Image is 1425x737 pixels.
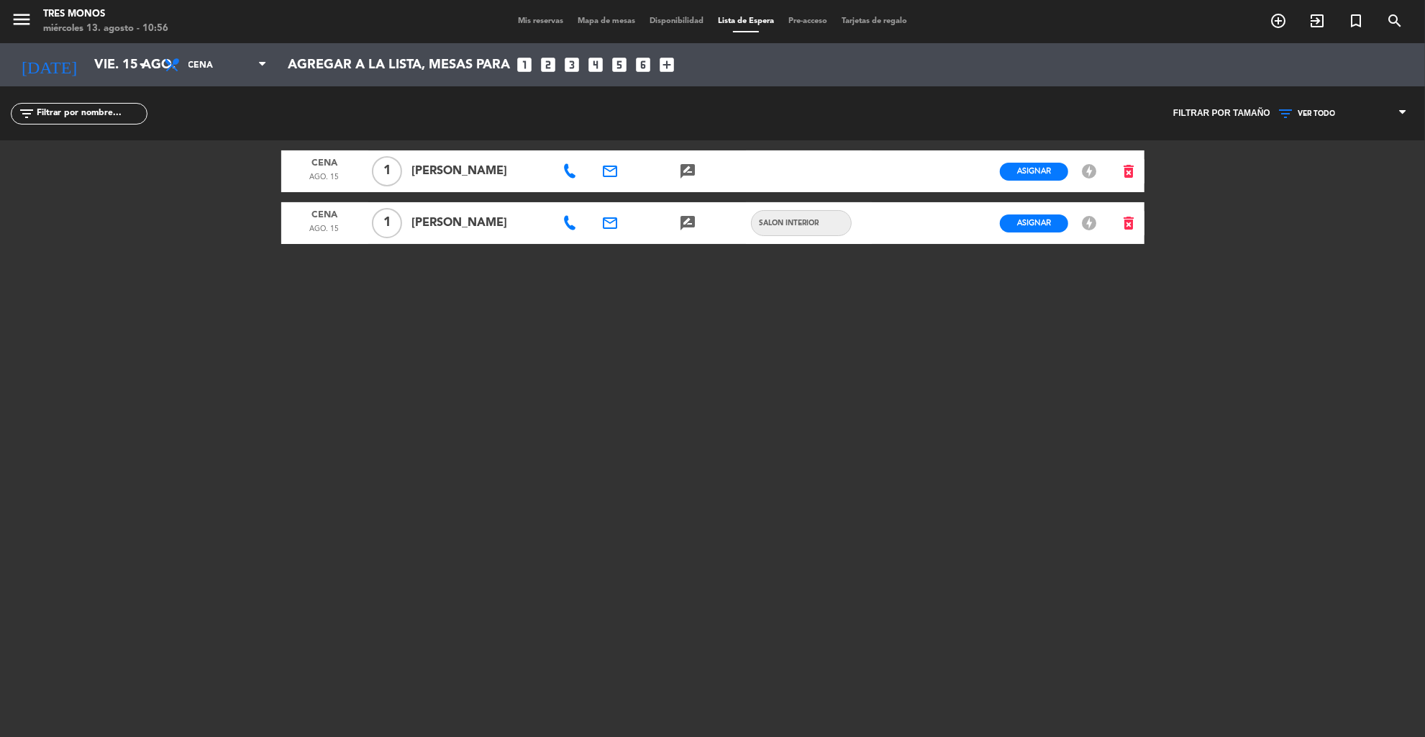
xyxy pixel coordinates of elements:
[286,171,363,190] span: ago. 15
[35,106,147,122] input: Filtrar por nombre...
[1121,214,1138,232] i: delete_forever
[134,56,151,73] i: arrow_drop_down
[286,223,363,242] span: ago. 15
[372,156,402,186] span: 1
[11,9,32,30] i: menu
[1173,107,1270,121] span: Filtrar por tamaño
[18,105,35,122] i: filter_list
[1114,211,1144,236] button: delete_forever
[1017,166,1051,176] span: Asignar
[11,9,32,35] button: menu
[563,55,581,74] i: looks_3
[1017,217,1051,228] span: Asignar
[1114,159,1144,184] button: delete_forever
[1000,214,1068,232] button: Asignar
[511,17,570,25] span: Mis reservas
[1076,162,1102,181] button: offline_bolt
[515,55,534,74] i: looks_one
[43,22,168,36] div: miércoles 13. agosto - 10:56
[781,17,834,25] span: Pre-acceso
[1386,12,1403,30] i: search
[679,163,696,180] i: rate_review
[372,208,402,238] span: 1
[1347,12,1365,30] i: turned_in_not
[1076,214,1102,232] button: offline_bolt
[188,52,257,79] span: Cena
[43,7,168,22] div: Tres Monos
[1080,163,1098,180] i: offline_bolt
[539,55,557,74] i: looks_two
[286,153,363,172] span: Cena
[834,17,914,25] span: Tarjetas de regalo
[288,58,510,73] span: Agregar a la lista, mesas para
[411,214,546,232] span: [PERSON_NAME]
[601,214,619,232] i: email
[1000,163,1068,181] button: Asignar
[657,55,676,74] i: add_box
[570,17,642,25] span: Mapa de mesas
[1308,12,1326,30] i: exit_to_app
[711,17,781,25] span: Lista de Espera
[610,55,629,74] i: looks_5
[11,49,87,81] i: [DATE]
[586,55,605,74] i: looks_4
[601,163,619,180] i: email
[286,205,363,224] span: Cena
[752,217,826,229] span: SALON INTERIOR
[634,55,652,74] i: looks_6
[1298,109,1335,118] span: VER TODO
[1080,214,1098,232] i: offline_bolt
[642,17,711,25] span: Disponibilidad
[1270,12,1287,30] i: add_circle_outline
[1121,163,1138,180] i: delete_forever
[679,214,696,232] i: rate_review
[411,162,546,181] span: [PERSON_NAME]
